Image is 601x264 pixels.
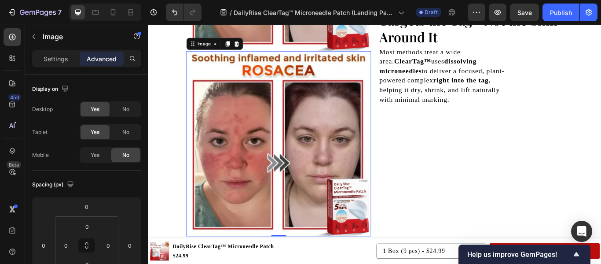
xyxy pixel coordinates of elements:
[234,8,395,17] span: DailyRise ClearTag™ Microneedle Patch (Landing Page)
[55,19,74,26] div: Image
[32,83,70,95] div: Display on
[425,8,438,16] span: Draft
[32,105,53,113] div: Desktop
[44,54,68,63] p: Settings
[286,38,330,47] strong: ClearTag™
[102,239,115,252] input: 0px
[91,128,99,136] span: Yes
[78,200,95,213] input: 0
[550,8,572,17] div: Publish
[4,4,66,21] button: 7
[8,94,21,101] div: 450
[91,105,99,113] span: Yes
[32,179,76,191] div: Spacing (px)
[87,54,117,63] p: Advanced
[91,151,99,159] span: Yes
[269,26,418,93] p: Most methods treat a wide area. uses to deliver a focused, plant-powered complex , helping it dry...
[78,220,96,233] input: 0px
[43,31,117,42] p: Image
[166,4,202,21] div: Undo/Redo
[32,128,48,136] div: Tablet
[571,221,592,242] div: Open Intercom Messenger
[58,7,62,18] p: 7
[32,151,49,159] div: Mobile
[44,31,260,247] img: Lumina Nail Growth Serum Oil Before and After
[332,60,397,69] strong: right into the tag
[467,250,571,259] span: Help us improve GemPages!
[122,128,129,136] span: No
[230,8,232,17] span: /
[37,239,50,252] input: 0
[59,239,73,252] input: 0px
[123,239,136,252] input: 0
[467,249,582,260] button: Show survey - Help us improve GemPages!
[122,105,129,113] span: No
[27,253,147,264] h1: DailyRise ClearTag™ Microneedle Patch
[7,161,21,168] div: Beta
[148,25,601,264] iframe: Design area
[510,4,539,21] button: Save
[517,9,532,16] span: Save
[122,151,129,159] span: No
[542,4,579,21] button: Publish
